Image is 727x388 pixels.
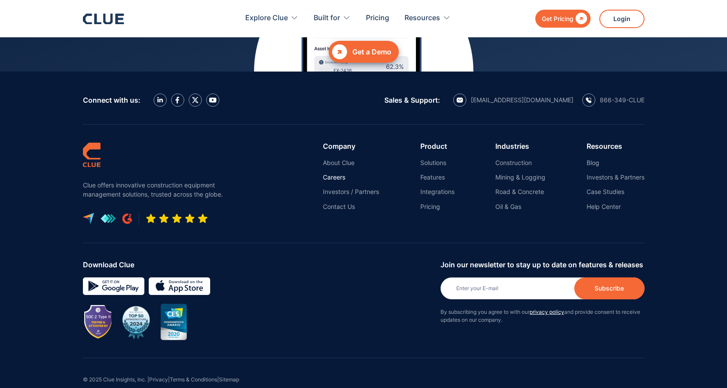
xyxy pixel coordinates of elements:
[599,10,645,28] a: Login
[420,159,455,167] a: Solutions
[83,261,434,269] div: Download Clue
[192,97,199,104] img: X icon twitter
[149,376,168,383] a: Privacy
[83,277,144,295] img: Google simple icon
[157,97,163,103] img: LinkedIn icon
[495,173,545,181] a: Mining & Logging
[323,203,379,211] a: Contact Us
[323,188,379,196] a: Investors / Partners
[542,13,573,24] div: Get Pricing
[332,44,347,59] div: 
[440,261,645,269] div: Join our newsletter to stay up to date on features & releases
[100,214,116,223] img: get app logo
[161,304,187,340] img: CES innovation award 2020 image
[384,96,440,104] div: Sales & Support:
[440,308,645,324] p: By subscribing you agree to with our and provide consent to receive updates on our company.
[453,93,573,107] a: email icon[EMAIL_ADDRESS][DOMAIN_NAME]
[569,265,727,388] iframe: Chat Widget
[440,261,645,333] form: Newsletter
[456,97,463,103] img: email icon
[420,188,455,196] a: Integrations
[495,188,545,196] a: Road & Concrete
[530,309,564,315] a: privacy policy
[323,159,379,167] a: About Clue
[440,277,645,299] input: Enter your E-mail
[149,277,210,295] img: download on the App store
[146,213,208,224] img: Five-star rating icon
[83,213,94,224] img: capterra logo icon
[352,47,391,57] div: Get a Demo
[535,10,591,28] a: Get Pricing
[83,96,140,104] div: Connect with us:
[495,142,545,150] div: Industries
[245,4,298,32] div: Explore Clue
[405,4,440,32] div: Resources
[587,203,645,211] a: Help Center
[405,4,451,32] div: Resources
[495,159,545,167] a: Construction
[600,96,645,104] div: 866-349-CLUE
[314,4,351,32] div: Built for
[245,4,288,32] div: Explore Clue
[587,173,645,181] a: Investors & Partners
[170,376,217,383] a: Terms & Conditions
[122,213,132,224] img: G2 review platform icon
[587,142,645,150] div: Resources
[175,97,179,104] img: facebook icon
[495,203,545,211] a: Oil & Gas
[118,304,154,340] img: BuiltWorlds Top 50 Infrastructure 2024 award badge with
[329,41,399,63] a: Get a Demo
[573,13,587,24] div: 
[323,173,379,181] a: Careers
[582,93,645,107] a: calling icon866-349-CLUE
[587,188,645,196] a: Case Studies
[420,203,455,211] a: Pricing
[209,97,217,103] img: YouTube Icon
[323,142,379,150] div: Company
[586,97,592,103] img: calling icon
[83,180,228,199] p: Clue offers innovative construction equipment management solutions, trusted across the globe.
[83,142,100,167] img: clue logo simple
[85,306,111,338] img: Image showing SOC 2 TYPE II badge for CLUE
[471,96,573,104] div: [EMAIL_ADDRESS][DOMAIN_NAME]
[366,4,389,32] a: Pricing
[219,376,239,383] a: Sitemap
[587,159,645,167] a: Blog
[420,142,455,150] div: Product
[314,4,340,32] div: Built for
[420,173,455,181] a: Features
